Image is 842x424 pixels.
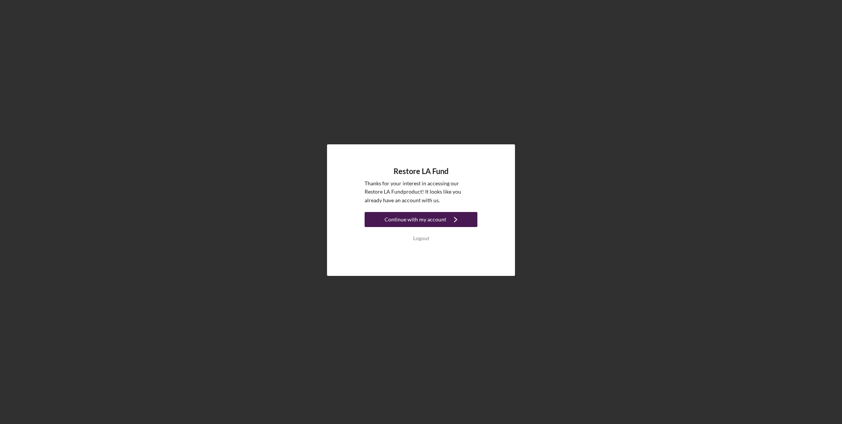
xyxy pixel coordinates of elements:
[365,179,477,204] p: Thanks for your interest in accessing our Restore LA Fund product! It looks like you already have...
[413,231,429,246] div: Logout
[394,167,448,176] h4: Restore LA Fund
[385,212,446,227] div: Continue with my account
[365,212,477,227] button: Continue with my account
[365,212,477,229] a: Continue with my account
[365,231,477,246] button: Logout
